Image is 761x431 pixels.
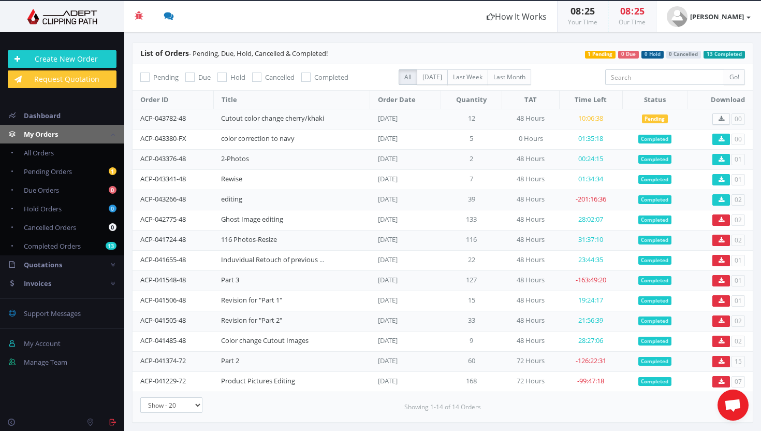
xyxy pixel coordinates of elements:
span: : [631,5,634,17]
img: user_default.jpg [667,6,687,27]
a: [PERSON_NAME] [656,1,761,32]
td: [DATE] [370,331,441,351]
b: 1 [109,167,116,175]
span: Cancelled [265,73,295,82]
td: 23:44:35 [559,250,622,270]
span: List of Orders [140,48,189,58]
span: Completed [638,317,672,326]
td: [DATE] [370,250,441,270]
td: 48 Hours [502,331,559,351]
td: 28:02:07 [559,210,622,230]
span: Pending Orders [24,167,72,176]
td: [DATE] [370,291,441,311]
td: 48 Hours [502,190,559,210]
td: [DATE] [370,149,441,169]
span: Completed [638,175,672,184]
span: 13 Completed [704,51,745,59]
a: ACP-043782-48 [140,113,186,123]
a: ACP-041485-48 [140,336,186,345]
span: 10:06:38 [578,113,603,123]
a: ACP-043341-48 [140,174,186,183]
span: Support Messages [24,309,81,318]
td: 168 [441,371,502,392]
td: 0 Hours [502,129,559,149]
span: 1 Pending [585,51,616,59]
a: Part 3 [221,275,239,284]
td: 5 [441,129,502,149]
label: Last Week [447,69,488,85]
th: TAT [502,91,559,109]
td: 12 [441,109,502,129]
td: 7 [441,169,502,190]
span: Completed [638,357,672,366]
td: -126:22:31 [559,351,622,371]
a: ACP-041548-48 [140,275,186,284]
td: 48 Hours [502,109,559,129]
td: 9 [441,331,502,351]
td: -201:16:36 [559,190,622,210]
td: [DATE] [370,129,441,149]
a: 116 Photos-Resize [221,235,277,244]
td: 15 [441,291,502,311]
a: ACP-041229-72 [140,376,186,385]
a: Create New Order [8,50,116,68]
a: 2-Photos [221,154,249,163]
a: ACP-041505-48 [140,315,186,325]
span: Completed [638,195,672,205]
a: editing [221,194,242,204]
a: Color change Cutout Images [221,336,309,345]
td: [DATE] [370,230,441,250]
span: Completed [638,135,672,144]
span: My Account [24,339,61,348]
span: 08 [570,5,581,17]
td: 60 [441,351,502,371]
td: 22 [441,250,502,270]
td: 127 [441,270,502,291]
a: ACP-043376-48 [140,154,186,163]
span: Manage Team [24,357,67,367]
td: -99:47:18 [559,371,622,392]
span: Completed [638,155,672,164]
td: 48 Hours [502,250,559,270]
a: ACP-041506-48 [140,295,186,305]
th: Status [623,91,687,109]
span: Pending [642,114,668,124]
td: 01:35:18 [559,129,622,149]
td: [DATE] [370,311,441,331]
span: 25 [634,5,645,17]
a: Induvidual Retouch of previous items & new [221,255,357,264]
span: Completed [638,377,672,386]
td: 133 [441,210,502,230]
span: Completed [314,73,348,82]
a: color correction to navy [221,134,295,143]
td: 48 Hours [502,149,559,169]
span: Hold Orders [24,204,62,213]
strong: [PERSON_NAME] [690,12,744,21]
span: Dashboard [24,111,61,120]
span: - Pending, Due, Hold, Cancelled & Completed! [140,49,328,58]
td: 72 Hours [502,371,559,392]
th: Order Date [370,91,441,109]
span: All Orders [24,148,54,157]
span: Completed [638,215,672,225]
a: Ghost Image editing [221,214,283,224]
th: Time Left [559,91,622,109]
span: Completed [638,296,672,306]
label: All [399,69,417,85]
span: 08 [620,5,631,17]
a: Rewise [221,174,242,183]
td: -163:49:20 [559,270,622,291]
a: Open chat [718,390,749,421]
input: Go! [724,69,745,85]
td: 28:27:06 [559,331,622,351]
small: Your Time [568,18,597,26]
td: 01:34:34 [559,169,622,190]
span: Quotations [24,260,62,269]
a: ACP-042775-48 [140,214,186,224]
span: Completed [638,276,672,285]
span: Completed [638,337,672,346]
span: Cancelled Orders [24,223,76,232]
span: Due Orders [24,185,59,195]
label: [DATE] [417,69,448,85]
span: Quantity [456,95,487,104]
